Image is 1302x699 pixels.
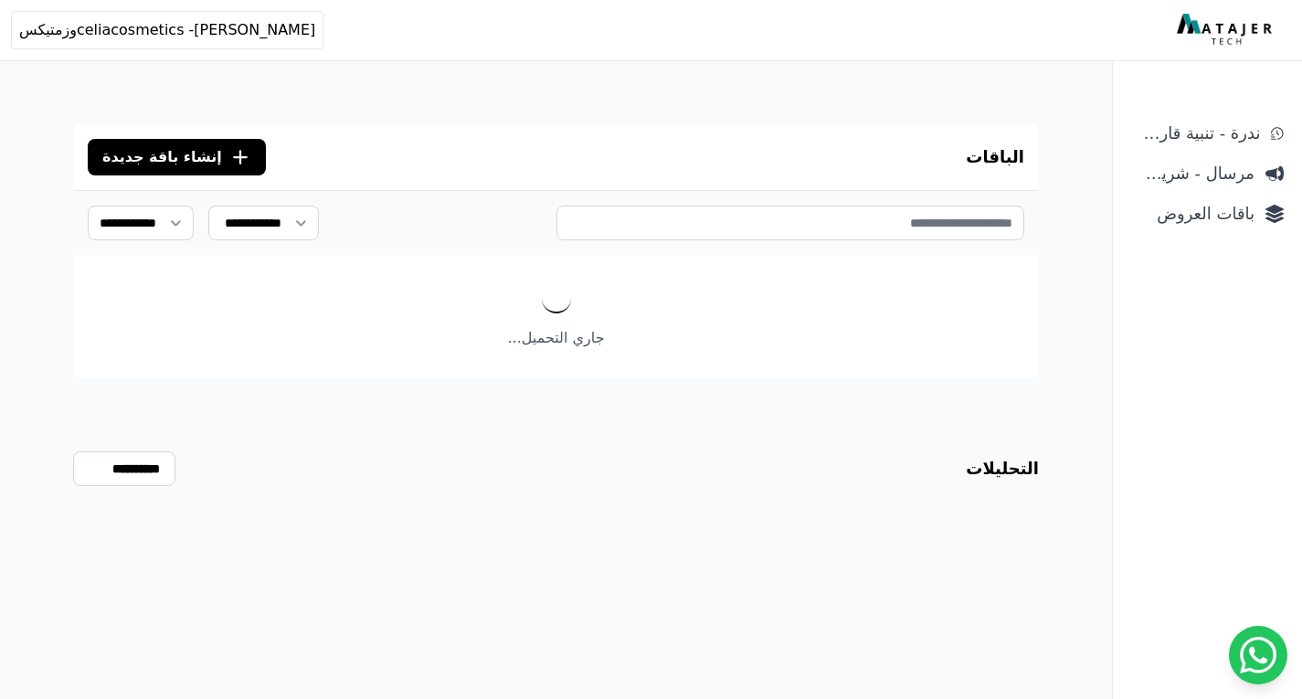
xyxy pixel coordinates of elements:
span: ندرة - تنبية قارب علي النفاذ [1131,121,1260,146]
img: MatajerTech Logo [1177,14,1276,47]
span: celiacosmetics -[PERSON_NAME]وزمتيكس [19,19,315,41]
span: مرسال - شريط دعاية [1131,161,1254,186]
a: مرسال - شريط دعاية [1124,157,1291,190]
h3: الباقات [966,144,1024,170]
a: ندرة - تنبية قارب علي النفاذ [1124,117,1291,150]
span: إنشاء باقة جديدة [102,146,222,168]
a: باقات العروض [1124,197,1291,230]
h3: التحليلات [966,456,1039,482]
button: إنشاء باقة جديدة [88,139,266,175]
button: celiacosmetics -[PERSON_NAME]وزمتيكس [11,11,323,49]
span: باقات العروض [1131,201,1254,227]
p: جاري التحميل... [73,327,1039,349]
